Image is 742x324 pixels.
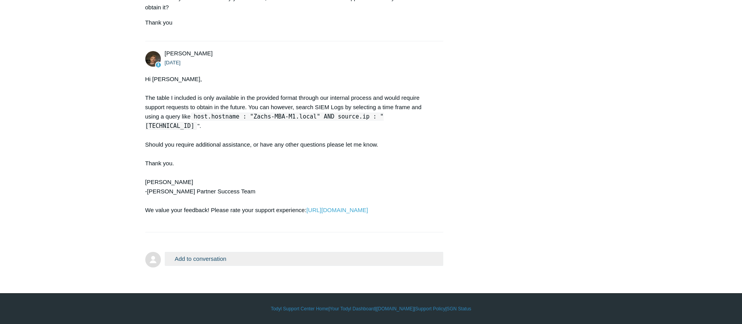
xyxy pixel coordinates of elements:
[447,305,471,312] a: SGN Status
[307,207,368,213] a: [URL][DOMAIN_NAME]
[165,252,444,266] button: Add to conversation
[145,305,597,312] div: | | | |
[145,18,436,27] p: Thank you
[271,305,328,312] a: Todyl Support Center Home
[145,113,384,130] code: host.hostname : "Zachs-MBA-M1.local" AND source.ip : "[TECHNICAL_ID]
[165,50,213,57] span: Andy Paull
[415,305,445,312] a: Support Policy
[377,305,414,312] a: [DOMAIN_NAME]
[165,60,181,66] time: 08/13/2025, 11:02
[330,305,375,312] a: Your Todyl Dashboard
[145,74,436,224] div: Hi [PERSON_NAME], The table I included is only available in the provided format through our inter...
